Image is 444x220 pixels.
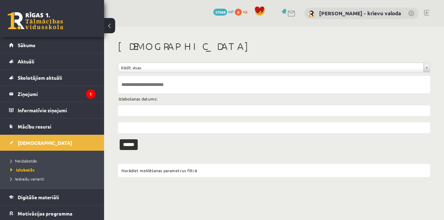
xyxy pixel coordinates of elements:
[9,118,95,134] a: Mācību resursi
[18,123,51,130] span: Mācību resursi
[9,102,95,118] a: Informatīvie ziņojumi
[18,210,72,217] span: Motivācijas programma
[18,102,95,118] legend: Informatīvie ziņojumi
[18,140,72,146] span: [DEMOGRAPHIC_DATA]
[228,9,234,14] span: mP
[213,9,227,16] span: 37944
[10,176,44,182] span: Ieskaišu varianti
[319,10,401,17] a: [PERSON_NAME] - krievu valoda
[86,89,95,99] i: 1
[119,94,157,103] label: Izlabošanas datums:
[10,167,35,173] span: Izlabotās
[9,70,95,86] a: Skolotājiem aktuāli
[9,135,95,151] a: [DEMOGRAPHIC_DATA]
[213,9,234,14] a: 37944 mP
[10,158,97,164] a: Neizlabotās
[121,63,421,72] span: Rādīt visas
[18,58,34,64] span: Aktuāli
[18,74,62,81] span: Skolotājiem aktuāli
[18,86,95,102] legend: Ziņojumi
[8,12,63,29] a: Rīgas 1. Tālmācības vidusskola
[9,53,95,69] a: Aktuāli
[9,37,95,53] a: Sākums
[235,9,242,16] span: 0
[10,176,97,182] a: Ieskaišu varianti
[10,167,97,173] a: Izlabotās
[9,86,95,102] a: Ziņojumi1
[9,189,95,205] a: Digitālie materiāli
[10,158,37,164] span: Neizlabotās
[18,194,59,200] span: Digitālie materiāli
[243,9,247,14] span: xp
[121,167,427,174] div: Norādiet meklēšanas parametrus filtrā
[118,63,430,72] a: Rādīt visas
[118,41,430,52] h1: [DEMOGRAPHIC_DATA]
[18,42,35,48] span: Sākums
[308,10,315,17] img: Ludmila Ziediņa - krievu valoda
[235,9,251,14] a: 0 xp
